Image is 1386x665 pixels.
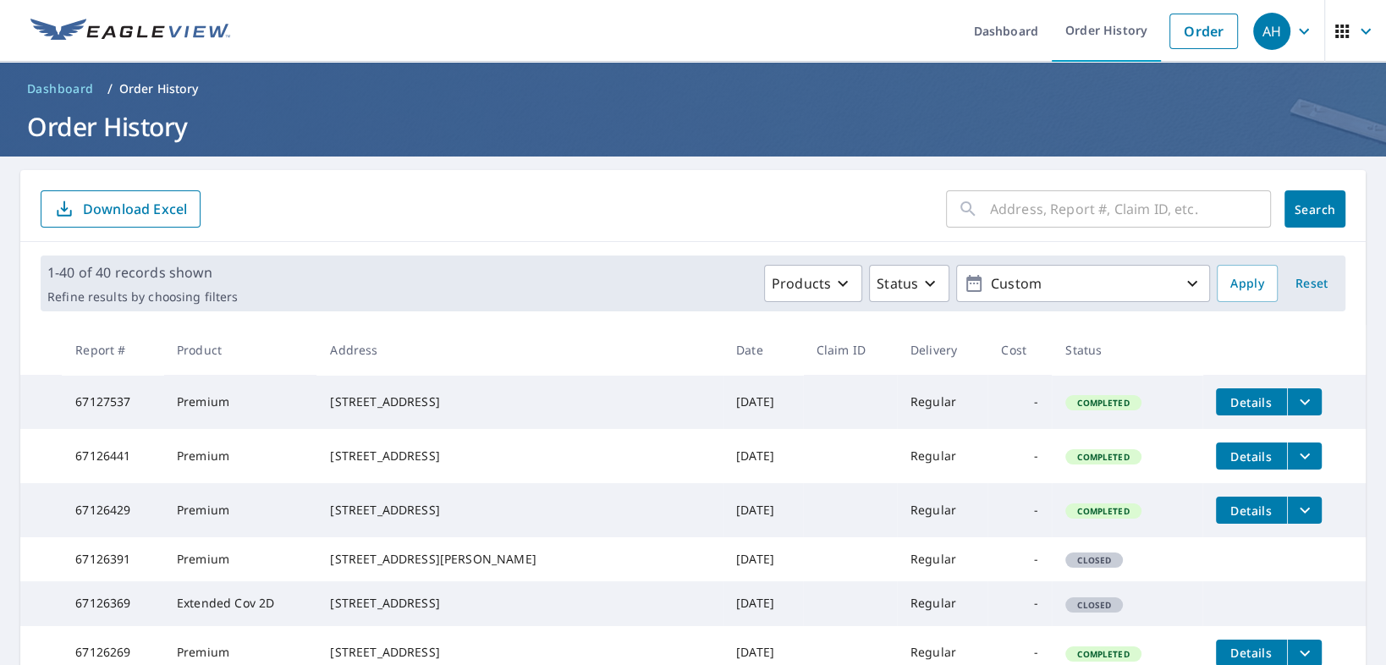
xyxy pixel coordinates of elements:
[1052,325,1202,375] th: Status
[163,375,316,429] td: Premium
[163,325,316,375] th: Product
[163,483,316,537] td: Premium
[877,273,918,294] p: Status
[897,325,987,375] th: Delivery
[1169,14,1238,49] a: Order
[1226,503,1277,519] span: Details
[1287,497,1322,524] button: filesDropdownBtn-67126429
[1226,448,1277,464] span: Details
[723,375,803,429] td: [DATE]
[1067,648,1139,660] span: Completed
[330,393,709,410] div: [STREET_ADDRESS]
[897,537,987,581] td: Regular
[20,75,1366,102] nav: breadcrumb
[772,273,831,294] p: Products
[869,265,949,302] button: Status
[987,429,1052,483] td: -
[990,185,1271,233] input: Address, Report #, Claim ID, etc.
[107,79,113,99] li: /
[62,537,163,581] td: 67126391
[330,502,709,519] div: [STREET_ADDRESS]
[27,80,94,97] span: Dashboard
[987,325,1052,375] th: Cost
[20,109,1366,144] h1: Order History
[163,537,316,581] td: Premium
[1216,497,1287,524] button: detailsBtn-67126429
[330,644,709,661] div: [STREET_ADDRESS]
[62,325,163,375] th: Report #
[62,483,163,537] td: 67126429
[723,581,803,625] td: [DATE]
[330,448,709,464] div: [STREET_ADDRESS]
[803,325,897,375] th: Claim ID
[30,19,230,44] img: EV Logo
[47,262,238,283] p: 1-40 of 40 records shown
[62,581,163,625] td: 67126369
[987,375,1052,429] td: -
[1216,442,1287,470] button: detailsBtn-67126441
[1287,442,1322,470] button: filesDropdownBtn-67126441
[1287,388,1322,415] button: filesDropdownBtn-67127537
[1230,273,1264,294] span: Apply
[1253,13,1290,50] div: AH
[987,537,1052,581] td: -
[1216,388,1287,415] button: detailsBtn-67127537
[1284,190,1345,228] button: Search
[47,289,238,305] p: Refine results by choosing filters
[723,483,803,537] td: [DATE]
[1067,554,1121,566] span: Closed
[764,265,862,302] button: Products
[1217,265,1278,302] button: Apply
[41,190,201,228] button: Download Excel
[897,483,987,537] td: Regular
[987,483,1052,537] td: -
[723,537,803,581] td: [DATE]
[1226,645,1277,661] span: Details
[1067,397,1139,409] span: Completed
[723,429,803,483] td: [DATE]
[62,375,163,429] td: 67127537
[1067,599,1121,611] span: Closed
[330,551,709,568] div: [STREET_ADDRESS][PERSON_NAME]
[20,75,101,102] a: Dashboard
[1067,505,1139,517] span: Completed
[897,429,987,483] td: Regular
[956,265,1210,302] button: Custom
[984,269,1182,299] p: Custom
[897,375,987,429] td: Regular
[316,325,723,375] th: Address
[330,595,709,612] div: [STREET_ADDRESS]
[1298,201,1332,217] span: Search
[163,429,316,483] td: Premium
[163,581,316,625] td: Extended Cov 2D
[1226,394,1277,410] span: Details
[897,581,987,625] td: Regular
[1067,451,1139,463] span: Completed
[1291,273,1332,294] span: Reset
[119,80,199,97] p: Order History
[1284,265,1339,302] button: Reset
[62,429,163,483] td: 67126441
[723,325,803,375] th: Date
[987,581,1052,625] td: -
[83,200,187,218] p: Download Excel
